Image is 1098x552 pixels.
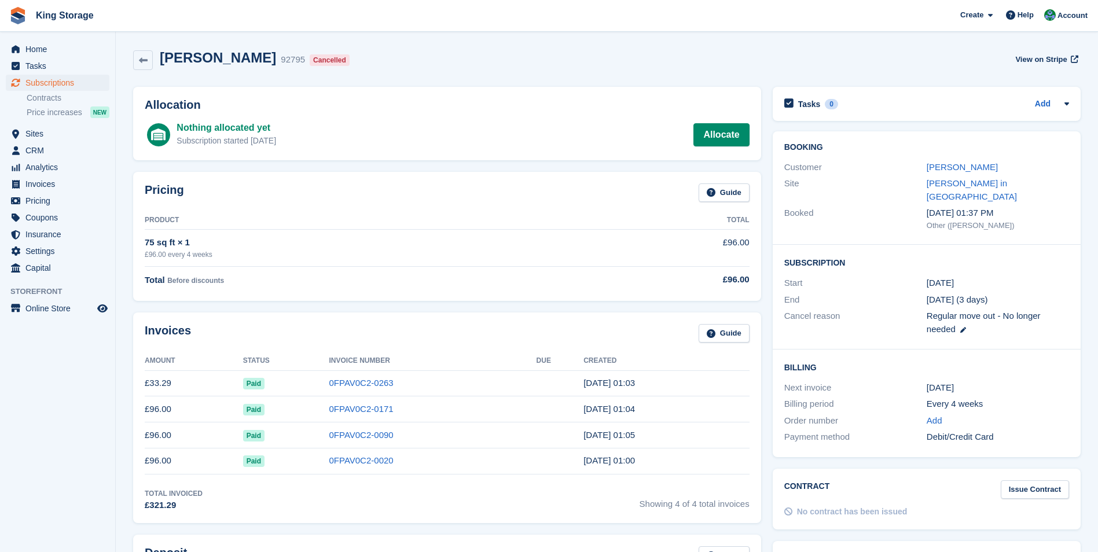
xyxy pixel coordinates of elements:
div: [DATE] 01:37 PM [927,207,1069,220]
div: NEW [90,106,109,118]
img: stora-icon-8386f47178a22dfd0bd8f6a31ec36ba5ce8667c1dd55bd0f319d3a0aa187defe.svg [9,7,27,24]
span: Paid [243,455,265,467]
td: £96.00 [598,230,750,266]
th: Created [583,352,749,370]
div: 75 sq ft × 1 [145,236,598,249]
div: No contract has been issued [797,506,908,518]
td: £96.00 [145,448,243,474]
span: CRM [25,142,95,159]
a: [PERSON_NAME] in [GEOGRAPHIC_DATA] [927,178,1017,201]
a: 0FPAV0C2-0020 [329,455,393,465]
div: Cancelled [310,54,350,66]
div: End [784,293,927,307]
div: Next invoice [784,381,927,395]
span: Insurance [25,226,95,242]
a: menu [6,209,109,226]
th: Total [598,211,750,230]
td: £96.00 [145,422,243,448]
th: Status [243,352,329,370]
a: 0FPAV0C2-0171 [329,404,393,414]
h2: Allocation [145,98,750,112]
a: 0FPAV0C2-0090 [329,430,393,440]
h2: Booking [784,143,1069,152]
time: 2025-09-02 00:04:48 UTC [583,404,635,414]
div: Site [784,177,927,203]
span: [DATE] (3 days) [927,295,988,304]
a: View on Stripe [1011,50,1081,69]
span: Storefront [10,286,115,297]
div: Subscription started [DATE] [177,135,276,147]
div: Payment method [784,430,927,444]
a: Guide [699,183,750,203]
div: Billing period [784,398,927,411]
a: 0FPAV0C2-0263 [329,378,393,388]
h2: Subscription [784,256,1069,268]
time: 2025-09-30 00:03:41 UTC [583,378,635,388]
div: Nothing allocated yet [177,121,276,135]
a: Add [927,414,942,428]
div: Cancel reason [784,310,927,336]
a: menu [6,142,109,159]
a: menu [6,193,109,209]
h2: Invoices [145,324,191,343]
div: Customer [784,161,927,174]
span: Paid [243,378,265,389]
a: Price increases NEW [27,106,109,119]
a: Issue Contract [1001,480,1069,499]
th: Invoice Number [329,352,536,370]
span: Subscriptions [25,75,95,91]
h2: Contract [784,480,830,499]
td: £96.00 [145,396,243,422]
th: Product [145,211,598,230]
span: Coupons [25,209,95,226]
a: menu [6,176,109,192]
span: Account [1057,10,1088,21]
div: Order number [784,414,927,428]
h2: Pricing [145,183,184,203]
span: Before discounts [167,277,224,285]
a: menu [6,75,109,91]
div: £96.00 every 4 weeks [145,249,598,260]
time: 2025-07-08 00:00:17 UTC [583,455,635,465]
div: [DATE] [927,381,1069,395]
span: Capital [25,260,95,276]
div: £96.00 [598,273,750,286]
div: Every 4 weeks [927,398,1069,411]
span: Invoices [25,176,95,192]
span: Help [1018,9,1034,21]
a: menu [6,300,109,317]
a: menu [6,260,109,276]
span: Pricing [25,193,95,209]
a: Allocate [693,123,749,146]
span: Create [960,9,983,21]
span: Online Store [25,300,95,317]
div: Start [784,277,927,290]
h2: Tasks [798,99,821,109]
time: 2025-08-05 00:05:31 UTC [583,430,635,440]
a: King Storage [31,6,98,25]
span: Home [25,41,95,57]
a: Add [1035,98,1051,111]
img: John King [1044,9,1056,21]
div: Debit/Credit Card [927,430,1069,444]
a: menu [6,126,109,142]
a: menu [6,41,109,57]
a: Preview store [96,301,109,315]
h2: [PERSON_NAME] [160,50,276,65]
span: Settings [25,243,95,259]
td: £33.29 [145,370,243,396]
a: Guide [699,324,750,343]
a: [PERSON_NAME] [927,162,998,172]
div: Other ([PERSON_NAME]) [927,220,1069,231]
span: Regular move out - No longer needed [927,311,1041,334]
h2: Billing [784,361,1069,373]
span: View on Stripe [1015,54,1067,65]
span: Paid [243,404,265,415]
a: menu [6,226,109,242]
div: £321.29 [145,499,203,512]
a: menu [6,243,109,259]
span: Total [145,275,165,285]
span: Showing 4 of 4 total invoices [640,488,750,512]
a: Contracts [27,93,109,104]
span: Analytics [25,159,95,175]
